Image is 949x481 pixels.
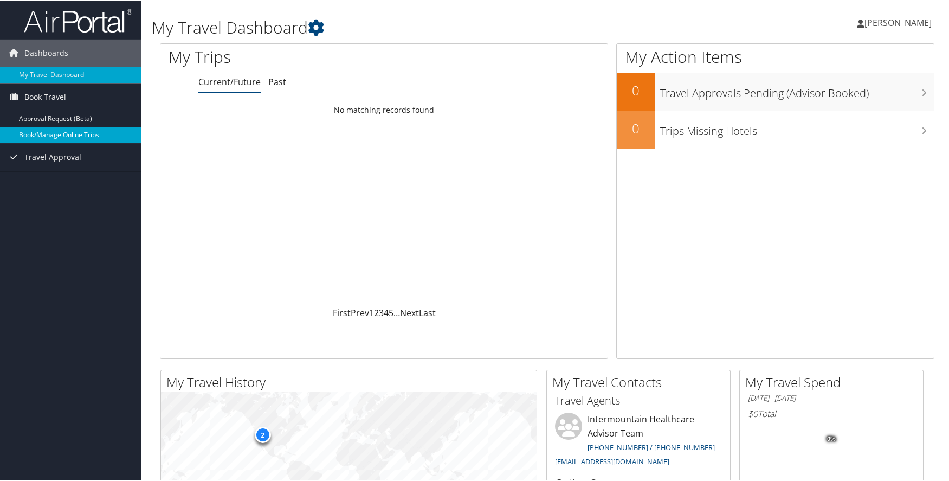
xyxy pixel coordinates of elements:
a: Past [268,75,286,87]
h2: My Travel Spend [745,372,923,390]
h2: My Travel Contacts [552,372,730,390]
a: 0Travel Approvals Pending (Advisor Booked) [617,72,934,110]
h1: My Action Items [617,44,934,67]
a: 5 [389,306,393,318]
h2: My Travel History [166,372,537,390]
span: Dashboards [24,39,68,66]
h2: 0 [617,118,655,137]
h2: 0 [617,80,655,99]
h6: [DATE] - [DATE] [748,392,915,402]
span: [PERSON_NAME] [864,16,932,28]
span: … [393,306,400,318]
a: [PERSON_NAME] [857,5,942,38]
td: No matching records found [160,99,608,119]
a: Current/Future [198,75,261,87]
a: Last [419,306,436,318]
a: 3 [379,306,384,318]
a: 2 [374,306,379,318]
a: 4 [384,306,389,318]
a: First [333,306,351,318]
h6: Total [748,407,915,419]
h1: My Travel Dashboard [152,15,679,38]
a: 1 [369,306,374,318]
a: [PHONE_NUMBER] / [PHONE_NUMBER] [588,441,715,451]
div: 2 [254,426,270,442]
h3: Travel Agents [555,392,722,407]
tspan: 0% [827,435,836,441]
h3: Travel Approvals Pending (Advisor Booked) [660,79,934,100]
li: Intermountain Healthcare Advisor Team [550,412,727,470]
a: [EMAIL_ADDRESS][DOMAIN_NAME] [555,456,669,465]
h3: Trips Missing Hotels [660,117,934,138]
span: $0 [748,407,758,419]
a: Next [400,306,419,318]
h1: My Trips [169,44,413,67]
img: airportal-logo.png [24,7,132,33]
a: Prev [351,306,369,318]
span: Travel Approval [24,143,81,170]
a: 0Trips Missing Hotels [617,110,934,147]
span: Book Travel [24,82,66,110]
